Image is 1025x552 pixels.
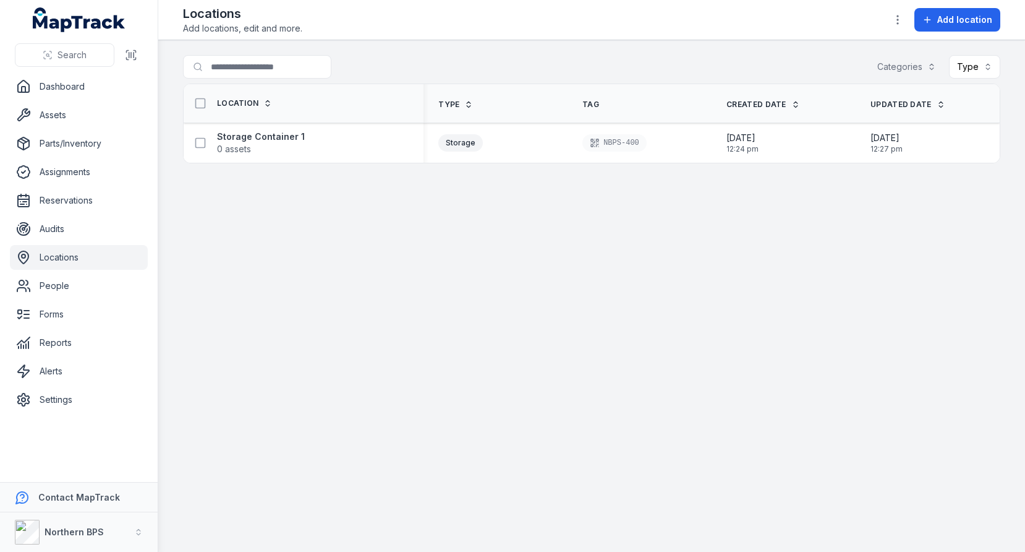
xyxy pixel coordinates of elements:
[726,100,800,110] a: Created Date
[10,245,148,270] a: Locations
[438,134,483,152] div: Storage
[183,5,302,22] h2: Locations
[726,132,759,144] span: [DATE]
[937,14,992,26] span: Add location
[438,100,473,110] a: Type
[10,131,148,156] a: Parts/Inventory
[33,7,125,32] a: MapTrack
[15,43,114,67] button: Search
[582,100,599,110] span: Tag
[582,134,647,152] div: NBPS-400
[217,143,251,155] span: 0 assets
[10,359,148,384] a: Alerts
[217,98,258,108] span: Location
[10,274,148,298] a: People
[10,188,148,213] a: Reservations
[10,330,148,355] a: Reports
[10,387,148,412] a: Settings
[914,8,1000,32] button: Add location
[949,55,1000,79] button: Type
[217,131,305,155] a: Storage Container 10 assets
[217,131,305,143] strong: Storage Container 1
[10,302,148,327] a: Forms
[10,160,148,184] a: Assignments
[217,98,272,108] a: Location
[10,103,148,127] a: Assets
[726,100,786,110] span: Created Date
[726,132,759,154] time: 05/09/2025, 12:24:54 pm
[57,49,87,61] span: Search
[45,527,104,537] strong: Northern BPS
[726,144,759,154] span: 12:24 pm
[183,22,302,35] span: Add locations, edit and more.
[38,492,120,502] strong: Contact MapTrack
[10,217,148,241] a: Audits
[10,74,148,99] a: Dashboard
[438,100,459,110] span: Type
